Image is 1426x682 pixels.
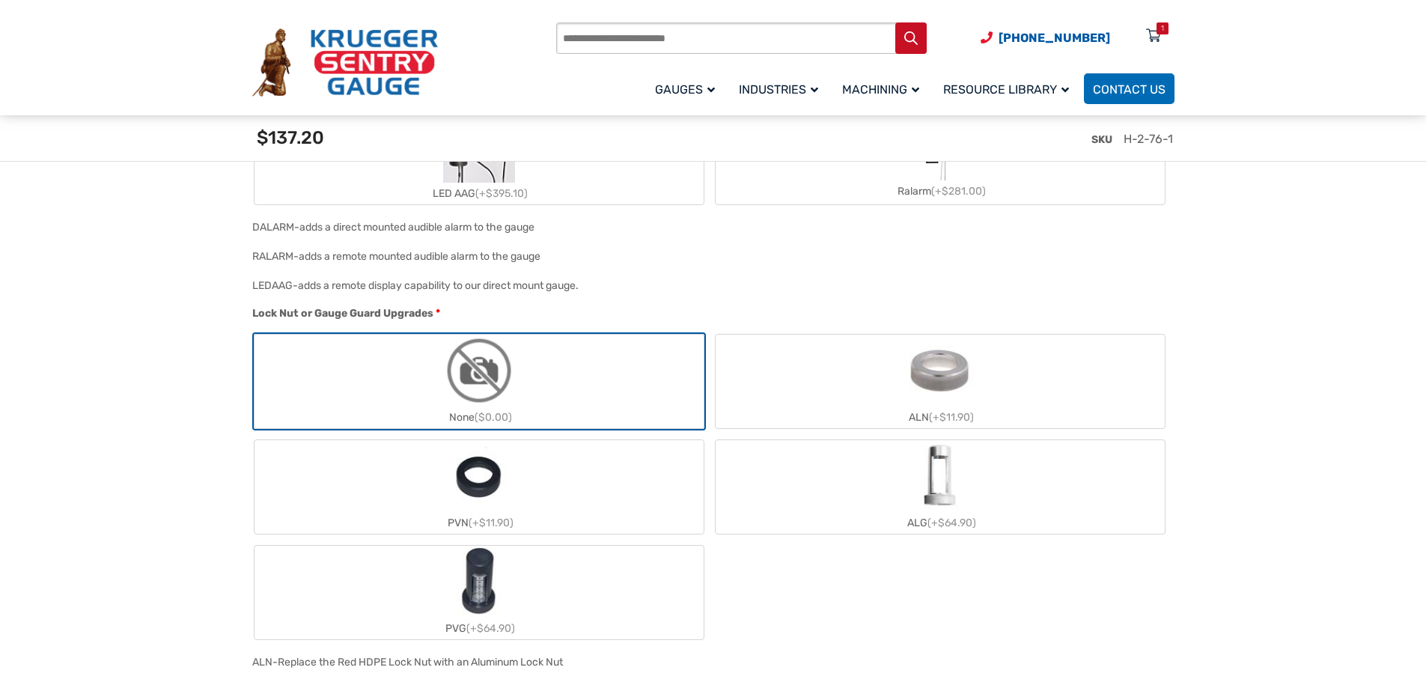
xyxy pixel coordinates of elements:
[929,411,974,424] span: (+$11.90)
[833,71,934,106] a: Machining
[278,656,563,669] div: Replace the Red HDPE Lock Nut with an Aluminum Lock Nut
[931,185,986,198] span: (+$281.00)
[255,618,704,639] div: PVG
[436,305,440,321] abbr: required
[252,28,438,97] img: Krueger Sentry Gauge
[255,335,704,428] label: None
[927,517,976,529] span: (+$64.90)
[469,517,514,529] span: (+$11.90)
[255,407,704,428] div: None
[1161,22,1164,34] div: 1
[716,180,1165,202] div: Ralarm
[842,82,919,97] span: Machining
[716,335,1165,428] label: ALN
[981,28,1110,47] a: Phone Number (920) 434-8860
[1084,73,1174,104] a: Contact Us
[252,307,433,320] span: Lock Nut or Gauge Guard Upgrades
[716,440,1165,534] label: ALG
[1124,132,1173,146] span: H-2-76-1
[739,82,818,97] span: Industries
[255,183,704,204] div: LED AAG
[943,82,1069,97] span: Resource Library
[646,71,730,106] a: Gauges
[1093,82,1166,97] span: Contact Us
[255,440,704,534] label: PVN
[1091,133,1112,146] span: SKU
[252,279,298,292] span: LEDAAG-
[255,512,704,534] div: PVN
[255,546,704,639] label: PVG
[730,71,833,106] a: Industries
[299,250,540,263] div: adds a remote mounted audible alarm to the gauge
[299,221,534,234] div: adds a direct mounted audible alarm to the gauge
[252,221,299,234] span: DALARM-
[475,411,512,424] span: ($0.00)
[716,512,1165,534] div: ALG
[999,31,1110,45] span: [PHONE_NUMBER]
[466,622,515,635] span: (+$64.90)
[298,279,579,292] div: adds a remote display capability to our direct mount gauge.
[475,187,528,200] span: (+$395.10)
[934,71,1084,106] a: Resource Library
[252,656,278,669] span: ALN-
[716,407,1165,428] div: ALN
[655,82,715,97] span: Gauges
[252,250,299,263] span: RALARM-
